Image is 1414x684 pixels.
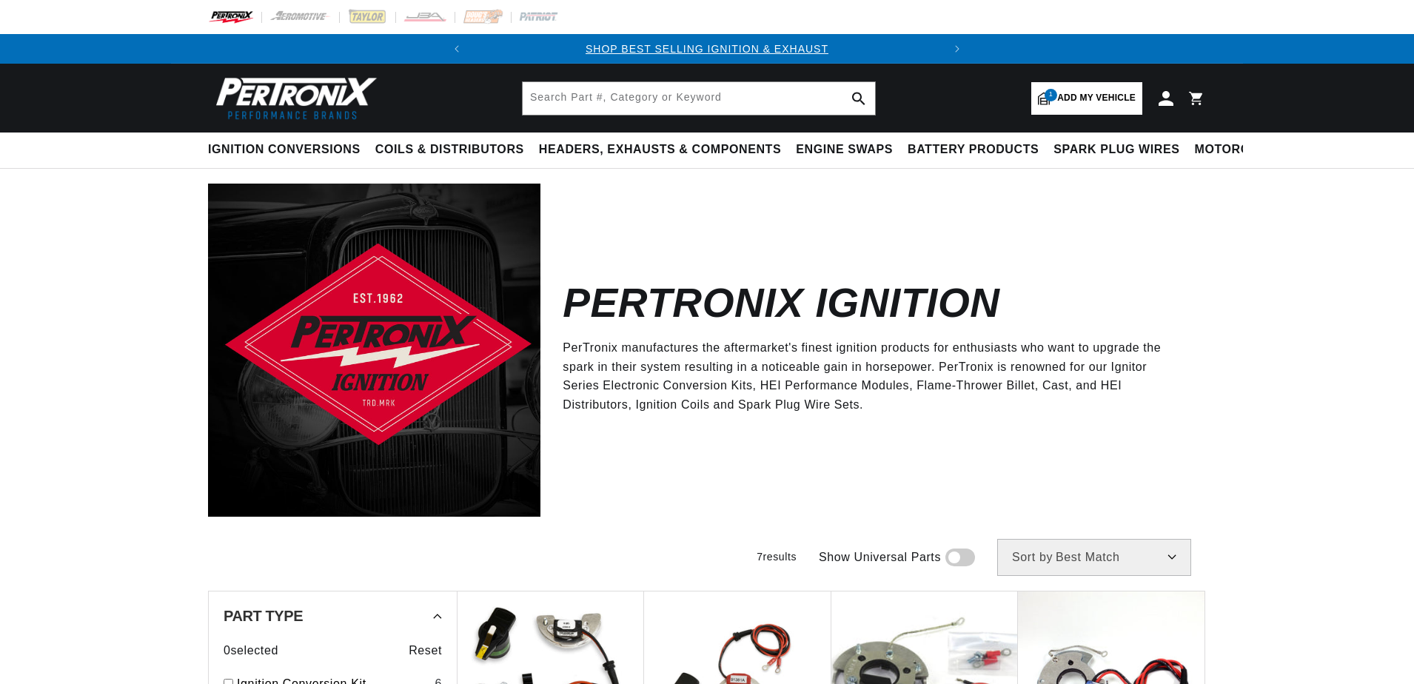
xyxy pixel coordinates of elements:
[208,133,368,167] summary: Ignition Conversions
[1012,551,1053,563] span: Sort by
[1053,142,1179,158] span: Spark Plug Wires
[1045,89,1057,101] span: 1
[224,641,278,660] span: 0 selected
[842,82,875,115] button: search button
[796,142,893,158] span: Engine Swaps
[208,73,378,124] img: Pertronix
[375,142,524,158] span: Coils & Distributors
[788,133,900,167] summary: Engine Swaps
[563,338,1184,414] p: PerTronix manufactures the aftermarket's finest ignition products for enthusiasts who want to upg...
[1046,133,1187,167] summary: Spark Plug Wires
[208,142,361,158] span: Ignition Conversions
[171,34,1243,64] slideshow-component: Translation missing: en.sections.announcements.announcement_bar
[472,41,942,57] div: 1 of 2
[523,82,875,115] input: Search Part #, Category or Keyword
[819,548,941,567] span: Show Universal Parts
[539,142,781,158] span: Headers, Exhausts & Components
[900,133,1046,167] summary: Battery Products
[1187,133,1290,167] summary: Motorcycle
[368,133,532,167] summary: Coils & Distributors
[224,608,303,623] span: Part Type
[942,34,972,64] button: Translation missing: en.sections.announcements.next_announcement
[1057,91,1136,105] span: Add my vehicle
[757,551,797,563] span: 7 results
[442,34,472,64] button: Translation missing: en.sections.announcements.previous_announcement
[1195,142,1283,158] span: Motorcycle
[208,184,540,516] img: Pertronix Ignition
[409,641,442,660] span: Reset
[1031,82,1142,115] a: 1Add my vehicle
[997,539,1191,576] select: Sort by
[908,142,1039,158] span: Battery Products
[586,43,828,55] a: SHOP BEST SELLING IGNITION & EXHAUST
[472,41,942,57] div: Announcement
[563,286,999,321] h2: Pertronix Ignition
[532,133,788,167] summary: Headers, Exhausts & Components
